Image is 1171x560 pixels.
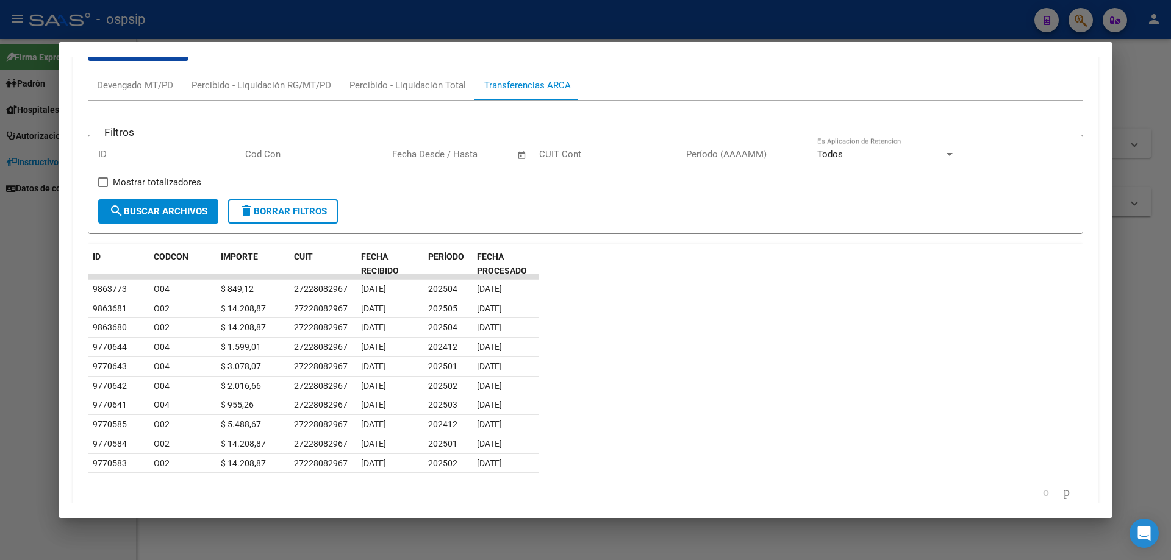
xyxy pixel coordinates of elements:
[428,284,457,294] span: 202504
[154,284,170,294] span: O04
[154,303,170,313] span: O02
[294,321,348,335] div: 27228082967
[93,400,127,409] span: 9770641
[361,400,386,409] span: [DATE]
[294,417,348,431] div: 27228082967
[154,400,170,409] span: O04
[1037,486,1055,499] a: go to previous page
[221,303,266,313] span: $ 14.208,87
[294,456,348,470] div: 27228082967
[93,284,127,294] span: 9863773
[428,458,457,468] span: 202502
[221,252,258,261] span: IMPORTE
[109,206,207,217] span: Buscar Archivos
[428,303,457,313] span: 202505
[349,79,466,92] div: Percibido - Liquidación Total
[97,79,173,92] div: Devengado MT/PD
[477,439,502,448] span: [DATE]
[73,10,1098,537] div: Aportes y Contribuciones del Afiliado: 27304627536
[428,252,464,261] span: PERÍODO
[221,458,266,468] span: $ 14.208,87
[149,244,192,284] datatable-header-cell: CODCON
[817,149,843,160] span: Todos
[477,284,502,294] span: [DATE]
[477,458,502,468] span: [DATE]
[192,79,331,92] div: Percibido - Liquidación RG/MT/PD
[472,244,539,284] datatable-header-cell: FECHA PROCESADO
[221,284,254,294] span: $ 849,12
[361,458,386,468] span: [DATE]
[88,244,149,284] datatable-header-cell: ID
[109,204,124,218] mat-icon: search
[93,252,101,261] span: ID
[428,381,457,391] span: 202502
[154,322,170,332] span: O02
[98,199,218,224] button: Buscar Archivos
[93,361,127,371] span: 9770643
[477,419,502,429] span: [DATE]
[289,244,356,284] datatable-header-cell: CUIT
[361,439,386,448] span: [DATE]
[477,400,502,409] span: [DATE]
[154,361,170,371] span: O04
[221,419,261,429] span: $ 5.488,67
[154,439,170,448] span: O02
[294,252,313,261] span: CUIT
[361,284,386,294] span: [DATE]
[294,302,348,316] div: 27228082967
[428,439,457,448] span: 202501
[228,199,338,224] button: Borrar Filtros
[361,342,386,352] span: [DATE]
[216,244,289,284] datatable-header-cell: IMPORTE
[93,381,127,391] span: 9770642
[361,361,386,371] span: [DATE]
[443,149,502,160] input: End date
[221,361,261,371] span: $ 3.078,07
[477,303,502,313] span: [DATE]
[154,458,170,468] span: O02
[239,206,327,217] span: Borrar Filtros
[477,361,502,371] span: [DATE]
[428,322,457,332] span: 202504
[93,419,127,429] span: 9770585
[477,381,502,391] span: [DATE]
[113,175,201,190] span: Mostrar totalizadores
[361,381,386,391] span: [DATE]
[361,252,399,275] span: FECHA RECIBIDO
[361,419,386,429] span: [DATE]
[484,79,571,92] div: Transferencias ARCA
[428,419,457,429] span: 202412
[477,322,502,332] span: [DATE]
[93,342,127,352] span: 9770644
[154,252,188,261] span: CODCON
[361,303,386,313] span: [DATE]
[294,437,348,451] div: 27228082967
[392,149,432,160] input: Start date
[154,342,170,352] span: O04
[239,204,254,218] mat-icon: delete
[93,458,127,468] span: 9770583
[93,439,127,448] span: 9770584
[294,282,348,296] div: 27228082967
[294,398,348,412] div: 27228082967
[477,342,502,352] span: [DATE]
[294,340,348,354] div: 27228082967
[154,419,170,429] span: O02
[154,381,170,391] span: O04
[428,400,457,409] span: 202503
[423,244,472,284] datatable-header-cell: PERÍODO
[428,361,457,371] span: 202501
[221,439,266,448] span: $ 14.208,87
[93,303,127,313] span: 9863681
[1058,486,1075,499] a: go to next page
[221,342,261,352] span: $ 1.599,01
[221,322,266,332] span: $ 14.208,87
[1130,519,1159,548] div: Open Intercom Messenger
[356,244,423,284] datatable-header-cell: FECHA RECIBIDO
[93,322,127,332] span: 9863680
[294,360,348,374] div: 27228082967
[221,381,261,391] span: $ 2.016,66
[221,400,254,409] span: $ 955,26
[361,322,386,332] span: [DATE]
[98,126,140,139] h3: Filtros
